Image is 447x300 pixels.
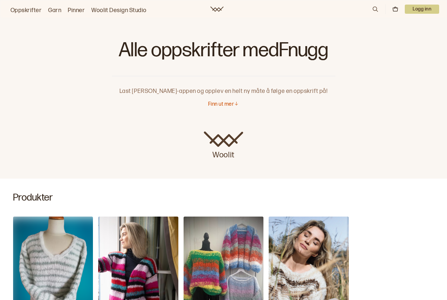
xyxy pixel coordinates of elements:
a: Woolit [210,7,223,12]
p: Finn ut mer [208,101,234,108]
p: Logg inn [405,5,439,14]
a: Woolit [204,132,243,160]
p: Last [PERSON_NAME]-appen og opplev en helt ny måte å følge en oppskrift på! [112,76,335,96]
a: Oppskrifter [10,6,42,15]
button: Finn ut mer [208,101,239,108]
button: User dropdown [405,5,439,14]
a: Woolit Design Studio [91,6,147,15]
h1: Alle oppskrifter med Fnugg [112,39,335,65]
p: Woolit [204,147,243,160]
img: Woolit [204,132,243,147]
a: Pinner [68,6,85,15]
a: Garn [48,6,61,15]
